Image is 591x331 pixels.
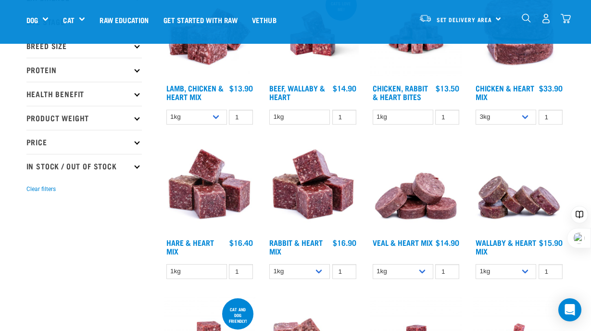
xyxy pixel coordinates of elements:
[26,130,142,154] p: Price
[166,240,214,253] a: Hare & Heart Mix
[373,86,428,99] a: Chicken, Rabbit & Heart Bites
[229,264,253,279] input: 1
[222,302,253,328] div: cat and dog friendly!
[269,86,325,99] a: Beef, Wallaby & Heart
[26,34,142,58] p: Breed Size
[26,154,142,178] p: In Stock / Out Of Stock
[473,142,565,234] img: 1093 Wallaby Heart Medallions 01
[476,240,536,253] a: Wallaby & Heart Mix
[26,14,38,25] a: Dog
[539,264,563,279] input: 1
[419,14,432,23] img: van-moving.png
[435,110,459,125] input: 1
[245,0,284,39] a: Vethub
[26,185,56,193] button: Clear filters
[539,110,563,125] input: 1
[269,240,323,253] a: Rabbit & Heart Mix
[476,86,534,99] a: Chicken & Heart Mix
[561,13,571,24] img: home-icon@2x.png
[166,86,224,99] a: Lamb, Chicken & Heart Mix
[558,298,581,321] div: Open Intercom Messenger
[539,84,563,92] div: $33.90
[541,13,551,24] img: user.png
[522,13,531,23] img: home-icon-1@2x.png
[333,238,356,247] div: $16.90
[229,110,253,125] input: 1
[156,0,245,39] a: Get started with Raw
[229,238,253,247] div: $16.40
[332,264,356,279] input: 1
[437,18,492,21] span: Set Delivery Area
[267,142,359,234] img: 1087 Rabbit Heart Cubes 01
[373,240,433,244] a: Veal & Heart Mix
[92,0,156,39] a: Raw Education
[370,142,462,234] img: 1152 Veal Heart Medallions 01
[436,238,459,247] div: $14.90
[436,84,459,92] div: $13.50
[539,238,563,247] div: $15.90
[332,110,356,125] input: 1
[333,84,356,92] div: $14.90
[63,14,74,25] a: Cat
[435,264,459,279] input: 1
[164,142,256,234] img: Pile Of Cubed Hare Heart For Pets
[26,82,142,106] p: Health Benefit
[26,58,142,82] p: Protein
[26,106,142,130] p: Product Weight
[229,84,253,92] div: $13.90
